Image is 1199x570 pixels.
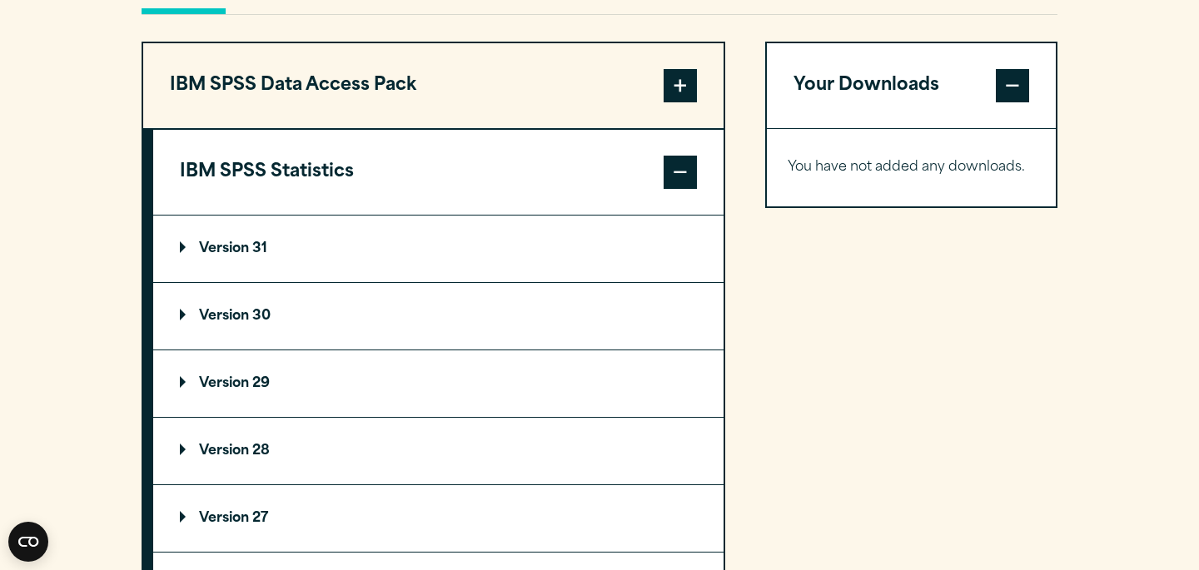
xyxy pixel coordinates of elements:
[143,43,724,128] button: IBM SPSS Data Access Pack
[180,512,268,525] p: Version 27
[153,216,724,282] summary: Version 31
[767,128,1056,206] div: Your Downloads
[153,283,724,349] summary: Version 30
[180,377,270,390] p: Version 29
[153,350,724,417] summary: Version 29
[153,485,724,552] summary: Version 27
[8,522,48,562] button: Open CMP widget
[788,156,1035,180] p: You have not added any downloads.
[180,310,271,323] p: Version 30
[180,242,267,255] p: Version 31
[767,43,1056,128] button: Your Downloads
[180,444,270,458] p: Version 28
[153,130,724,215] button: IBM SPSS Statistics
[153,418,724,484] summary: Version 28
